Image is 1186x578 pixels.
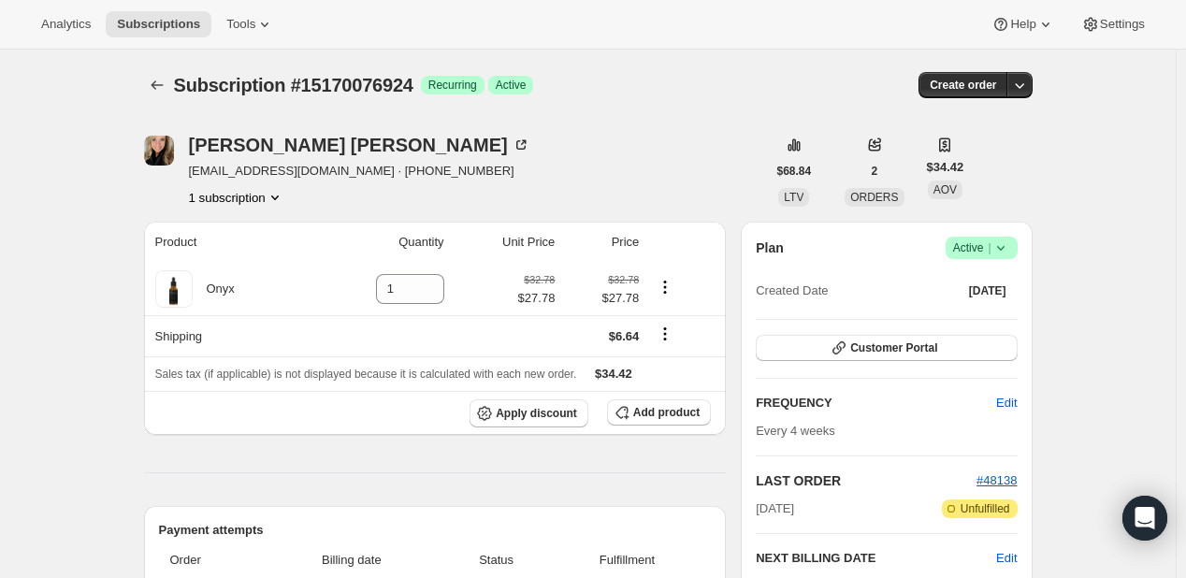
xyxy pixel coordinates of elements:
[265,551,438,570] span: Billing date
[953,238,1010,257] span: Active
[861,158,889,184] button: 2
[958,278,1018,304] button: [DATE]
[927,158,964,177] span: $34.42
[976,473,1017,487] a: #48138
[496,406,577,421] span: Apply discount
[215,11,285,37] button: Tools
[850,191,898,204] span: ORDERS
[311,222,450,263] th: Quantity
[518,289,556,308] span: $27.78
[933,183,957,196] span: AOV
[980,11,1065,37] button: Help
[976,471,1017,490] button: #48138
[609,329,640,343] span: $6.64
[608,274,639,285] small: $32.78
[784,191,803,204] span: LTV
[930,78,996,93] span: Create order
[756,499,794,518] span: [DATE]
[30,11,102,37] button: Analytics
[470,399,588,427] button: Apply discount
[555,551,700,570] span: Fulfillment
[766,158,823,184] button: $68.84
[496,78,527,93] span: Active
[756,335,1017,361] button: Customer Portal
[524,274,555,285] small: $32.78
[144,315,312,356] th: Shipping
[872,164,878,179] span: 2
[756,549,996,568] h2: NEXT BILLING DATE
[756,282,828,300] span: Created Date
[144,72,170,98] button: Subscriptions
[449,551,542,570] span: Status
[777,164,812,179] span: $68.84
[961,501,1010,516] span: Unfulfilled
[1122,496,1167,541] div: Open Intercom Messenger
[189,188,284,207] button: Product actions
[985,388,1028,418] button: Edit
[428,78,477,93] span: Recurring
[850,340,937,355] span: Customer Portal
[969,283,1006,298] span: [DATE]
[226,17,255,32] span: Tools
[174,75,413,95] span: Subscription #15170076924
[756,238,784,257] h2: Plan
[918,72,1007,98] button: Create order
[144,136,174,166] span: linda barber
[189,162,530,181] span: [EMAIL_ADDRESS][DOMAIN_NAME] · [PHONE_NUMBER]
[650,277,680,297] button: Product actions
[607,399,711,426] button: Add product
[1100,17,1145,32] span: Settings
[117,17,200,32] span: Subscriptions
[566,289,639,308] span: $27.78
[106,11,211,37] button: Subscriptions
[193,280,235,298] div: Onyx
[756,471,976,490] h2: LAST ORDER
[650,324,680,344] button: Shipping actions
[996,394,1017,412] span: Edit
[595,367,632,381] span: $34.42
[756,394,996,412] h2: FREQUENCY
[633,405,700,420] span: Add product
[560,222,644,263] th: Price
[450,222,561,263] th: Unit Price
[756,424,835,438] span: Every 4 weeks
[189,136,530,154] div: [PERSON_NAME] [PERSON_NAME]
[1010,17,1035,32] span: Help
[988,240,991,255] span: |
[996,549,1017,568] button: Edit
[159,521,712,540] h2: Payment attempts
[1070,11,1156,37] button: Settings
[41,17,91,32] span: Analytics
[144,222,312,263] th: Product
[155,368,577,381] span: Sales tax (if applicable) is not displayed because it is calculated with each new order.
